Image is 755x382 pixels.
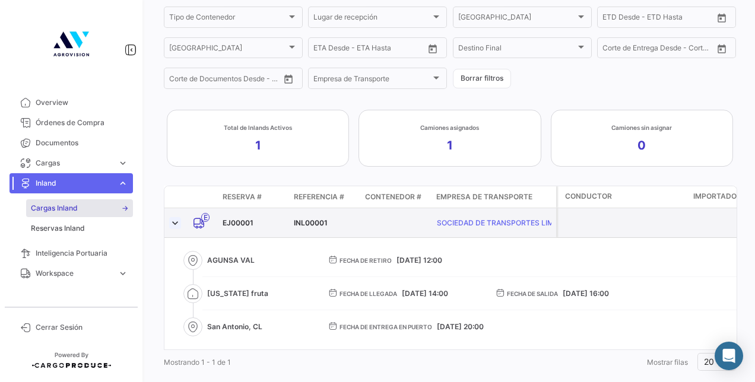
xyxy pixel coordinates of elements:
span: expand_more [118,268,128,279]
input: Desde [602,15,624,23]
datatable-header-cell: Referencia # [289,187,360,207]
app-kpi-label-value: 1 [447,137,453,154]
span: Empresa de Transporte [436,192,532,202]
span: Destino Final [458,46,576,54]
span: [DATE] 20:00 [437,322,484,331]
span: Referencia # [294,192,344,202]
a: Inteligencia Portuaria [9,243,133,263]
span: 20 [704,356,714,367]
input: Desde [313,46,335,54]
span: Fecha de llegada [340,289,397,298]
app-kpi-label-title: Camiones asignados [420,123,479,132]
span: Reserva # [223,192,262,202]
img: 4b7f8542-3a82-4138-a362-aafd166d3a59.jpg [42,14,101,74]
datatable-header-cell: Conductor [558,186,689,208]
span: Órdenes de Compra [36,117,128,128]
span: Fecha de Salida [507,289,558,298]
input: Hasta [199,76,252,84]
input: Hasta [632,15,685,23]
a: Documentos [9,133,133,153]
datatable-header-cell: Empresa de Transporte [432,187,556,207]
span: Cerrar Sesión [36,322,128,333]
span: Inland [36,178,113,189]
span: expand_more [118,178,128,189]
app-kpi-label-title: Camiones sin asignar [611,123,672,132]
app-kpi-label-value: 0 [637,137,646,154]
button: Open calendar [713,40,731,58]
span: Documentos [36,138,128,148]
span: Tipo de Contenedor [169,15,287,23]
input: Hasta [632,46,685,54]
span: Mostrar filas [647,358,688,367]
a: Reservas Inland [26,219,133,237]
datatable-header-cell: Reserva # [218,187,289,207]
input: Desde [169,76,191,84]
span: Conductor [565,191,612,202]
div: Abrir Intercom Messenger [715,342,743,370]
button: Borrar filtros [453,69,511,88]
a: Expand/Collapse Row [169,217,181,229]
span: Inteligencia Portuaria [36,248,128,259]
div: INL00001 [294,218,356,228]
a: Órdenes de Compra [9,113,133,133]
span: Cargas Inland [31,203,78,214]
span: AGUNSA VAL [207,255,309,266]
span: Importador [693,191,741,202]
span: Reservas Inland [31,223,85,234]
span: Overview [36,97,128,108]
span: [DATE] 14:00 [402,289,448,298]
span: E [201,213,210,222]
datatable-header-cell: Tipo de transporte [188,192,218,202]
datatable-header-cell: Contenedor # [360,187,432,207]
button: Open calendar [713,9,731,27]
span: Contenedor # [365,192,421,202]
a: Cargas Inland [26,199,133,217]
span: [GEOGRAPHIC_DATA] [169,46,287,54]
div: EJ00001 [223,218,284,228]
span: [US_STATE] fruta [207,288,309,299]
button: Open calendar [280,70,297,88]
span: Fecha de retiro [340,256,392,265]
span: Mostrando 1 - 1 de 1 [164,358,231,367]
input: Desde [602,46,624,54]
span: [GEOGRAPHIC_DATA] [458,15,576,23]
span: Cargas [36,158,113,168]
span: [DATE] 16:00 [563,289,609,298]
span: Fecha de entrega en puerto [340,322,432,332]
a: Overview [9,93,133,113]
span: Empresa de Transporte [313,76,431,84]
input: Hasta [343,46,396,54]
button: SOCIEDAD DE TRANSPORTES LIMITADA [436,213,575,233]
button: Open calendar [424,40,442,58]
span: Lugar de recepción [313,15,431,23]
span: [DATE] 12:00 [396,256,442,265]
span: expand_more [118,158,128,168]
span: Workspace [36,268,113,279]
span: San Antonio, CL [207,321,309,332]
